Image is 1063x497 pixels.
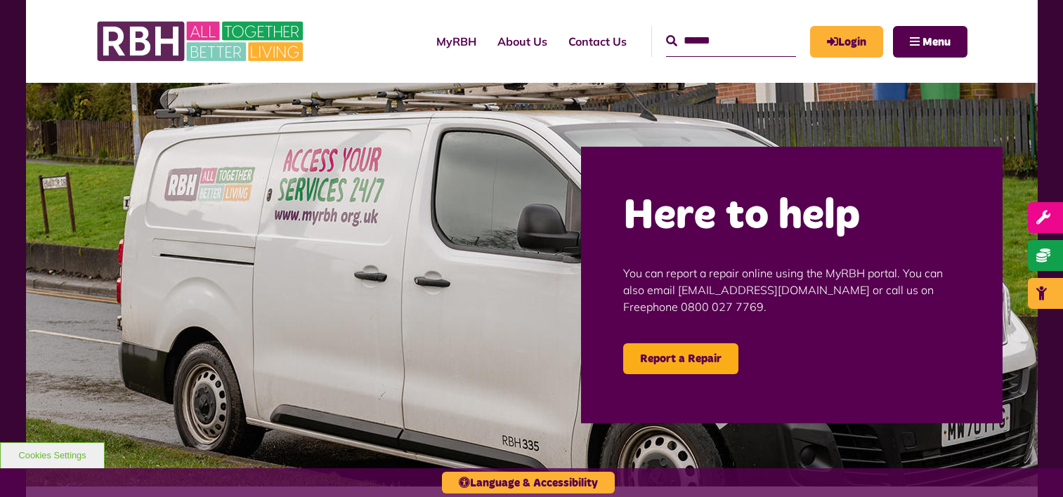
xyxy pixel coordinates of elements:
a: Contact Us [558,22,637,60]
a: MyRBH [426,22,487,60]
p: You can report a repair online using the MyRBH portal. You can also email [EMAIL_ADDRESS][DOMAIN_... [623,244,960,336]
h2: Here to help [623,189,960,244]
img: Repairs 6 [26,83,1038,486]
img: RBH [96,14,307,69]
iframe: Netcall Web Assistant for live chat [1000,434,1063,497]
a: About Us [487,22,558,60]
button: Language & Accessibility [442,472,615,493]
a: MyRBH [810,26,883,58]
button: Navigation [893,26,967,58]
a: Report a Repair [623,343,738,374]
span: Menu [922,37,951,48]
